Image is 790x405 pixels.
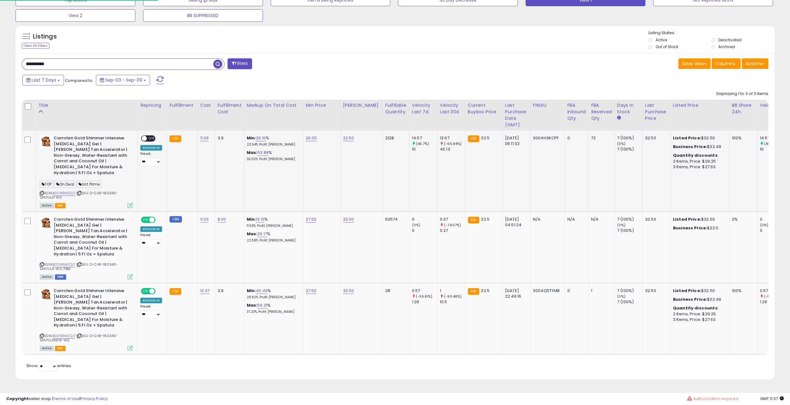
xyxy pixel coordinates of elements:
[732,217,752,222] div: 0%
[169,288,181,295] small: FBA
[306,135,317,141] a: 26.00
[591,102,612,122] div: FBA Reserved Qty
[673,135,701,141] b: Listed Price:
[385,102,407,115] div: Fulfillable Quantity
[53,396,79,402] a: Terms of Use
[440,288,465,294] div: 1
[673,159,725,164] div: 2 Items, Price: $29.25
[412,135,437,141] div: 14.57
[416,294,432,299] small: (-55.81%)
[169,216,182,223] small: FBM
[468,102,500,115] div: Current Buybox Price
[673,217,725,222] div: $32.50
[105,77,142,83] span: Sep-03 - Sep-09
[52,191,75,196] a: B0DNRMZQJT
[716,61,735,67] span: Columns
[40,217,52,229] img: 41vpniJweKL._SL40_.jpg
[200,135,209,141] a: 11.09
[567,135,584,141] div: 0
[648,30,774,36] p: Listing States:
[54,135,129,177] b: Carroten Gold Shimmer Intensive [MEDICAL_DATA] Gel | [PERSON_NAME] Tan Accelerator | Non-Greasy, ...
[218,288,239,294] div: 3.9
[247,238,298,243] p: 22.58% Profit [PERSON_NAME]
[247,217,298,228] div: %
[343,216,354,223] a: 32.50
[200,216,209,223] a: 11.03
[416,141,429,146] small: (45.7%)
[256,288,268,294] a: 40.49
[247,157,298,161] p: 35.02% Profit [PERSON_NAME]
[22,43,49,49] div: Clear All Filters
[140,102,164,109] div: Repricing
[673,102,727,109] div: Listed Price
[140,226,162,232] div: Amazon AI
[38,102,135,109] div: Title
[617,228,642,233] div: 7 (100%)
[26,363,71,369] span: Show: entries
[533,102,562,109] div: FNSKU
[54,217,129,259] b: Carroten Gold Shimmer Intensive [MEDICAL_DATA] Gel | [PERSON_NAME] Tan Accelerator | Non-Greasy, ...
[40,203,54,208] span: All listings currently available for purchase on Amazon
[732,288,752,294] div: 100%
[673,225,707,231] b: Business Price:
[673,164,725,170] div: 3 Items, Price: $27.63
[247,150,258,155] b: Max:
[617,288,642,294] div: 7 (100%)
[247,231,298,243] div: %
[673,216,701,222] b: Listed Price:
[247,288,298,299] div: %
[140,233,162,247] div: Preset:
[244,100,303,131] th: The percentage added to the cost of goods (COGS) that forms the calculator for Min & Max prices.
[716,91,768,97] div: Displaying 1 to 3 of 3 items
[505,217,526,228] div: [DATE] 04:51:24
[40,191,118,200] span: | SKU: D-CAR-180340-SPATULA-WS
[40,181,54,188] span: TOP
[567,217,584,222] div: N/A
[444,294,462,299] small: (-90.48%)
[760,102,783,109] div: Velocity
[247,295,298,299] p: 28.82% Profit [PERSON_NAME]
[412,217,437,222] div: 0
[760,288,785,294] div: 0.57
[764,294,780,299] small: (-55.81%)
[412,299,437,305] div: 1.29
[228,58,252,69] button: Filters
[257,302,267,308] a: 59.31
[673,288,725,294] div: $32.50
[617,217,642,222] div: 7 (100%)
[306,102,338,109] div: Min Price
[155,217,165,223] span: OFF
[591,288,610,294] div: 1
[742,58,768,69] button: Actions
[673,135,725,141] div: $32.50
[40,217,133,279] div: ASIN:
[96,75,150,85] button: Sep-03 - Sep-09
[673,225,725,231] div: $32.5
[760,217,785,222] div: 0
[55,203,65,208] span: FBA
[385,135,404,141] div: 2128
[33,32,57,41] h5: Listings
[16,9,135,22] button: View 2
[32,77,56,83] span: Last 7 Days
[533,288,560,294] div: X004Q5TYMB
[444,223,461,227] small: (-74.07%)
[257,231,267,237] a: 29.17
[732,102,755,115] div: BB Share 24h.
[481,288,490,294] span: 32.5
[77,181,102,188] span: Oct Prime
[760,135,785,141] div: 14.57
[343,135,354,141] a: 32.50
[143,9,263,22] button: BB SUPPRESSED
[256,216,264,223] a: 13.10
[718,37,742,43] label: Deactivated
[440,228,465,233] div: 0.27
[468,135,479,142] small: FBA
[673,317,725,322] div: 3 Items, Price: $27.63
[412,223,421,227] small: (0%)
[567,288,584,294] div: 0
[55,346,65,351] span: FBA
[247,135,256,141] b: Min:
[147,136,157,141] span: OFF
[52,333,75,339] a: B0DNRMZQJT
